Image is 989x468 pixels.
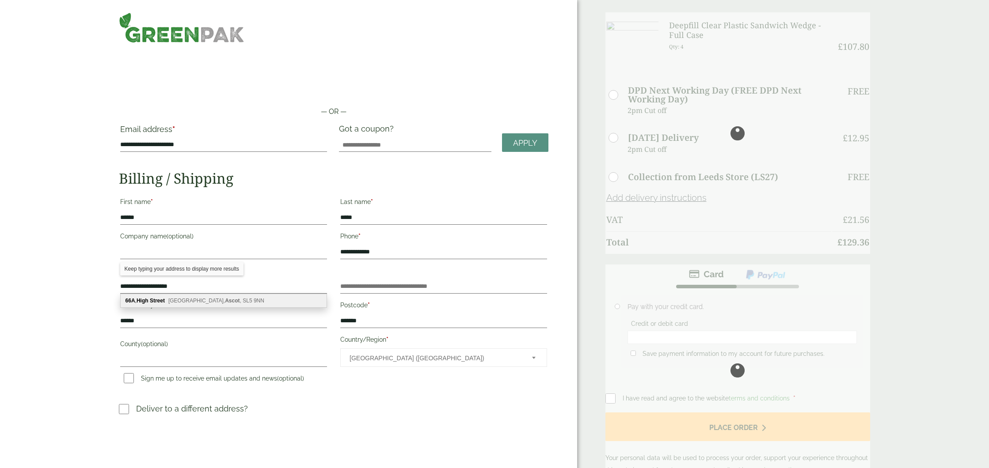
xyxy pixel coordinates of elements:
[340,348,547,367] span: Country/Region
[168,298,264,304] span: [GEOGRAPHIC_DATA], , SL5 9NN
[386,336,388,343] abbr: required
[120,196,327,211] label: First name
[137,298,148,304] b: High
[340,333,547,348] label: Country/Region
[172,125,175,134] abbr: required
[120,125,327,138] label: Email address
[167,233,194,240] span: (optional)
[120,262,243,276] div: Keep typing your address to display more results
[119,78,549,96] iframe: Secure payment button frame
[154,302,156,309] abbr: required
[136,403,248,415] p: Deliver to a different address?
[119,170,549,187] h2: Billing / Shipping
[339,124,397,138] label: Got a coupon?
[150,298,165,304] b: Street
[340,196,547,211] label: Last name
[513,138,537,148] span: Apply
[350,349,520,367] span: United Kingdom (UK)
[126,298,135,304] b: 66A
[124,373,134,383] input: Sign me up to receive email updates and news(optional)
[340,299,547,314] label: Postcode
[120,338,327,353] label: County
[277,375,304,382] span: (optional)
[358,233,361,240] abbr: required
[120,375,308,385] label: Sign me up to receive email updates and news
[119,106,549,117] p: — OR —
[120,230,327,245] label: Company name
[340,230,547,245] label: Phone
[121,294,327,307] div: 66A, High Street
[151,198,153,205] abbr: required
[141,340,168,347] span: (optional)
[119,12,245,43] img: GreenPak Supplies
[502,133,548,152] a: Apply
[368,302,370,309] abbr: required
[371,198,373,205] abbr: required
[225,298,240,304] b: Ascot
